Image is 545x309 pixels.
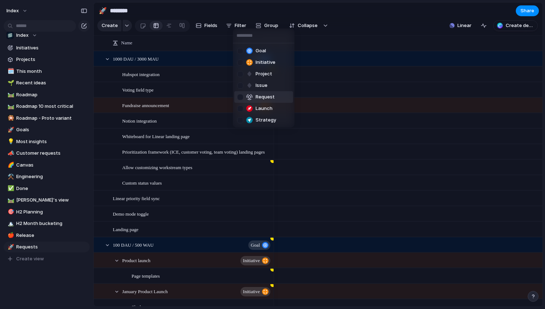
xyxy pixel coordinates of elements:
span: Initiative [256,59,275,66]
span: Goal [256,47,266,54]
span: Request [256,93,275,101]
span: Launch [256,105,272,112]
span: Issue [256,82,267,89]
span: Strategy [256,116,276,124]
span: Project [256,70,272,78]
